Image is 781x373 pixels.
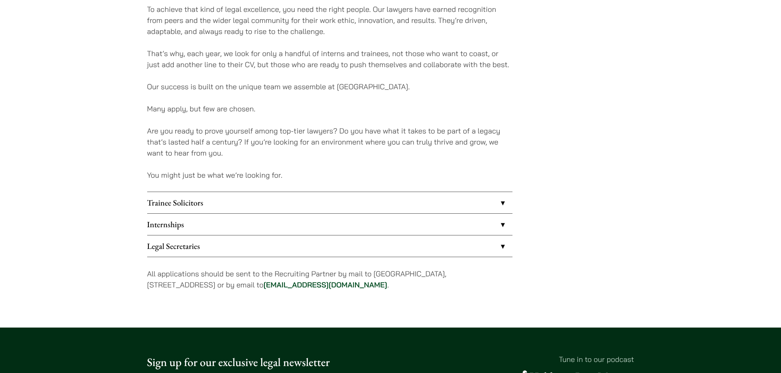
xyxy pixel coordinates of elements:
[147,268,512,290] p: All applications should be sent to the Recruiting Partner by mail to [GEOGRAPHIC_DATA], [STREET_A...
[147,48,512,70] p: That’s why, each year, we look for only a handful of interns and trainees, not those who want to ...
[147,214,512,235] a: Internships
[397,354,634,365] p: Tune in to our podcast
[147,125,512,158] p: Are you ready to prove yourself among top-tier lawyers? Do you have what it takes to be part of a...
[147,192,512,213] a: Trainee Solicitors
[147,354,384,371] p: Sign up for our exclusive legal newsletter
[147,103,512,114] p: Many apply, but few are chosen.
[147,170,512,181] p: You might just be what we’re looking for.
[147,4,512,37] p: To achieve that kind of legal excellence, you need the right people. Our lawyers have earned reco...
[147,81,512,92] p: Our success is built on the unique team we assemble at [GEOGRAPHIC_DATA].
[264,280,387,289] a: [EMAIL_ADDRESS][DOMAIN_NAME]
[147,235,512,257] a: Legal Secretaries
